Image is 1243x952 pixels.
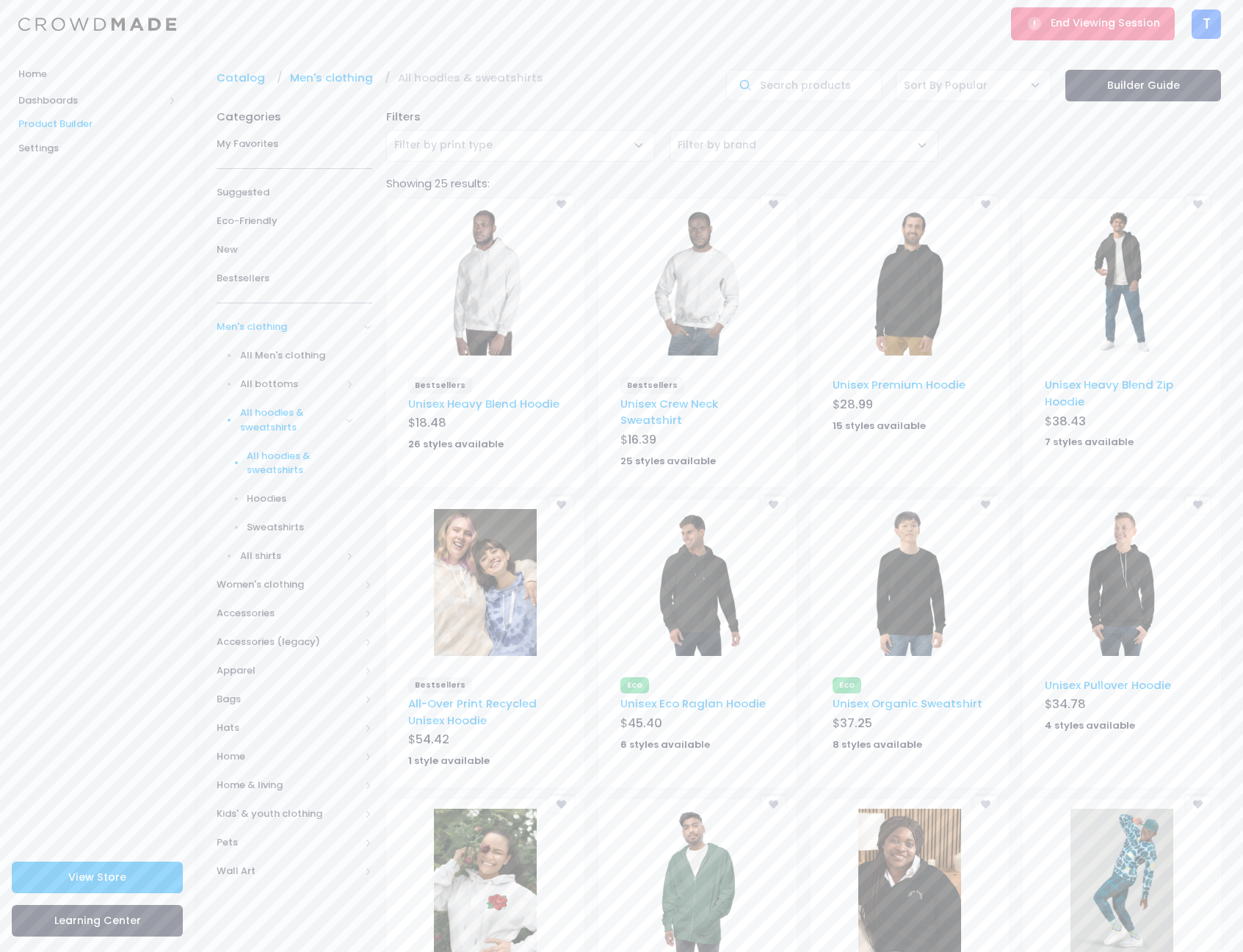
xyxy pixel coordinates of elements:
[197,513,372,542] a: Sweatshirts
[18,141,176,156] span: Settings
[18,67,176,82] span: Home
[670,130,938,162] span: Filter by brand
[217,606,360,621] span: Accessories
[197,485,372,513] a: Hoodies
[217,178,372,207] a: Suggested
[1045,413,1200,433] div: $
[833,715,987,735] div: $
[840,715,872,732] span: 37.25
[1045,435,1134,449] strong: 7 styles available
[1045,377,1173,408] a: Unisex Heavy Blend Zip Hoodie
[833,377,965,392] a: Unisex Premium Hoodie
[1051,15,1160,30] span: End Viewing Session
[628,431,656,448] span: 16.39
[217,577,360,592] span: Women's clothing
[1052,413,1086,430] span: 38.43
[1192,10,1221,39] div: T
[18,117,176,131] span: Product Builder
[620,715,775,735] div: $
[217,835,360,850] span: Pets
[1045,677,1171,693] a: Unisex Pullover Hoodie
[18,93,164,108] span: Dashboards
[833,677,862,693] span: Eco
[217,721,360,735] span: Hats
[1052,696,1086,713] span: 34.78
[240,405,341,434] span: All hoodies & sweatshirts
[217,137,372,151] span: My Favorites
[217,692,360,707] span: Bags
[217,271,372,286] span: Bestsellers
[416,731,449,748] span: 54.42
[217,242,372,257] span: New
[217,320,360,334] span: Men's clothing
[217,749,360,764] span: Home
[247,449,354,477] span: All hoodies & sweatshirts
[620,431,775,452] div: $
[620,696,766,711] a: Unisex Eco Raglan Hoodie
[416,414,446,431] span: 18.48
[290,70,380,86] a: Men's clothing
[904,78,987,93] span: Sort By Popular
[1045,718,1135,732] strong: 4 styles available
[217,663,360,678] span: Apparel
[54,913,141,928] span: Learning Center
[408,377,473,393] span: Bestsellers
[678,137,756,153] span: Filter by brand
[247,491,354,506] span: Hoodies
[620,396,718,428] a: Unisex Crew Neck Sweatshirt
[408,754,490,768] strong: 1 style available
[217,864,360,879] span: Wall Art
[833,696,982,711] a: Unisex Organic Sweatshirt
[240,377,341,392] span: All bottoms
[386,130,655,162] span: Filter by print type
[217,807,360,821] span: Kids' & youth clothing
[247,520,354,535] span: Sweatshirts
[394,137,493,152] span: Filter by print type
[896,70,1051,101] span: Sort By Popular
[620,377,685,393] span: Bestsellers
[217,101,372,125] div: Categories
[398,70,551,86] a: All hoodies & sweatshirts
[380,109,1228,125] div: Filters
[380,176,1228,192] div: Showing 25 results:
[1045,696,1200,716] div: $
[217,130,372,159] a: My Favorites
[408,414,563,435] div: $
[628,715,662,732] span: 45.40
[408,731,563,751] div: $
[620,677,650,693] span: Eco
[197,441,372,485] a: All hoodies & sweatshirts
[726,70,882,101] input: Search products
[240,348,354,363] span: All Men's clothing
[217,778,360,793] span: Home & living
[68,870,126,884] span: View Store
[12,862,183,893] a: View Store
[394,137,493,153] span: Filter by print type
[408,437,504,451] strong: 26 styles available
[408,677,473,693] span: Bestsellers
[1065,70,1221,101] a: Builder Guide
[217,264,372,293] a: Bestsellers
[240,549,341,563] span: All shirts
[408,396,559,411] a: Unisex Heavy Blend Hoodie
[833,419,926,433] strong: 15 styles available
[217,207,372,236] a: Eco-Friendly
[408,696,537,727] a: All-Over Print Recycled Unisex Hoodie
[1011,7,1175,40] button: End Viewing Session
[840,396,873,413] span: 28.99
[217,70,272,86] a: Catalog
[620,454,716,468] strong: 25 styles available
[12,905,183,937] a: Learning Center
[217,635,360,649] span: Accessories (legacy)
[620,738,710,751] strong: 6 styles available
[833,738,922,751] strong: 8 styles available
[217,185,372,200] span: Suggested
[18,18,176,32] img: Logo
[833,396,987,416] div: $
[217,236,372,264] a: New
[217,214,372,228] span: Eco-Friendly
[678,137,756,152] span: Filter by brand
[197,342,372,370] a: All Men's clothing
